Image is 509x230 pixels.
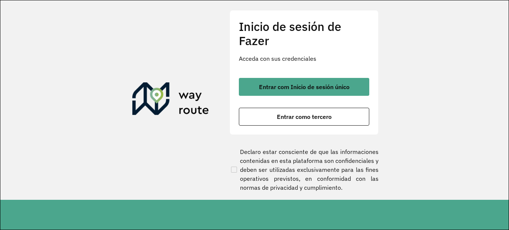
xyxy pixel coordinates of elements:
font: Entrar com Inicio de sesión único [259,83,350,91]
img: Roteirizador AmbevTech [132,82,209,118]
font: Acceda con sus credenciales [239,55,316,62]
font: Inicio de sesión de Fazer [239,19,341,48]
font: Entrar como tercero [277,113,332,120]
button: botón [239,78,369,96]
font: Declaro estar consciente de que las informaciones contenidas en esta plataforma son confidenciale... [240,148,379,191]
button: botón [239,108,369,126]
